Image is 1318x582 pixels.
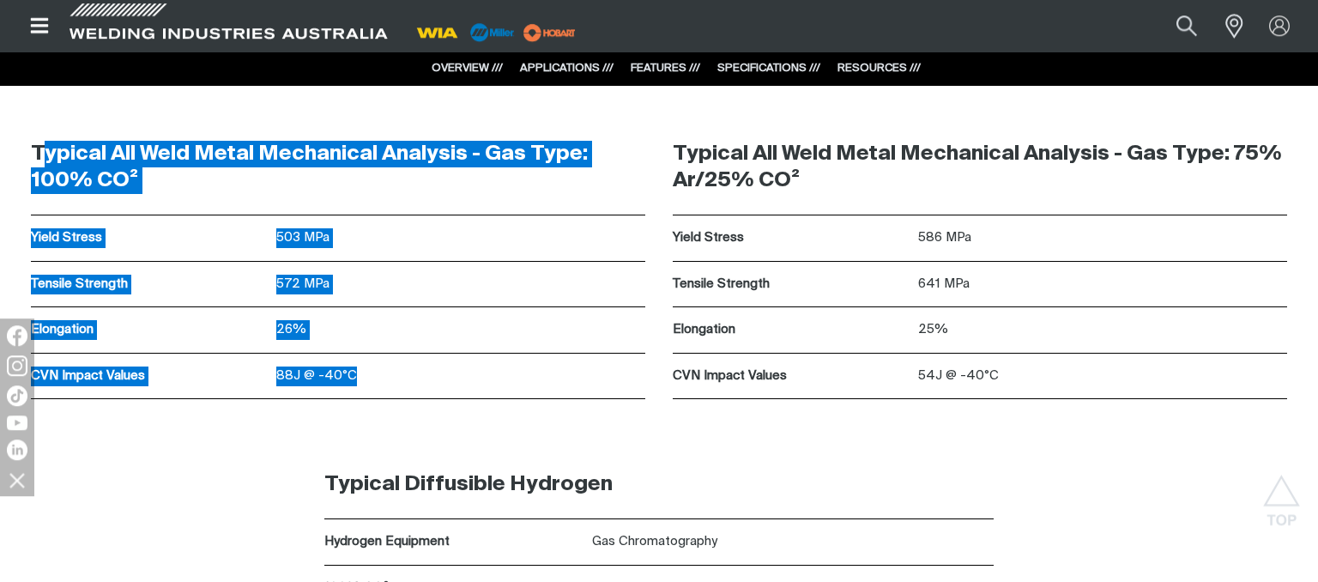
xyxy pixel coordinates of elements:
[837,63,921,74] a: RESOURCES ///
[31,275,268,294] p: Tensile Strength
[717,63,820,74] a: SPECIFICATIONS ///
[1262,475,1301,513] button: Scroll to top
[631,63,700,74] a: FEATURES ///
[518,26,581,39] a: miller
[918,367,1287,386] p: 54J @ -40°C
[918,320,1287,340] p: 25%
[918,275,1287,294] p: 641 MPa
[673,367,910,386] p: CVN Impact Values
[518,20,581,45] img: miller
[673,228,910,248] p: Yield Stress
[918,228,1287,248] p: 586 MPa
[276,275,645,294] p: 572 MPa
[592,532,994,552] p: Gas Chromatography
[673,320,910,340] p: Elongation
[31,320,268,340] p: Elongation
[1136,7,1216,45] input: Product name or item number...
[276,228,645,248] p: 503 MPa
[673,275,910,294] p: Tensile Strength
[520,63,614,74] a: APPLICATIONS ///
[31,141,645,194] h3: Typical All Weld Metal Mechanical Analysis - Gas Type: 100% CO²
[7,355,27,376] img: Instagram
[276,320,645,340] p: 26%
[673,141,1287,194] h3: Typical All Weld Metal Mechanical Analysis - Gas Type: 75% Ar/25% CO²
[31,228,268,248] p: Yield Stress
[324,532,583,552] p: Hydrogen Equipment
[276,367,645,386] p: 88J @ -40°C
[1158,7,1216,45] button: Search products
[7,415,27,430] img: YouTube
[7,325,27,346] img: Facebook
[3,465,32,494] img: hide socials
[31,367,268,386] p: CVN Impact Values
[432,63,503,74] a: OVERVIEW ///
[7,440,27,460] img: LinkedIn
[324,471,994,498] h3: Typical Diffusible Hydrogen
[7,385,27,406] img: TikTok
